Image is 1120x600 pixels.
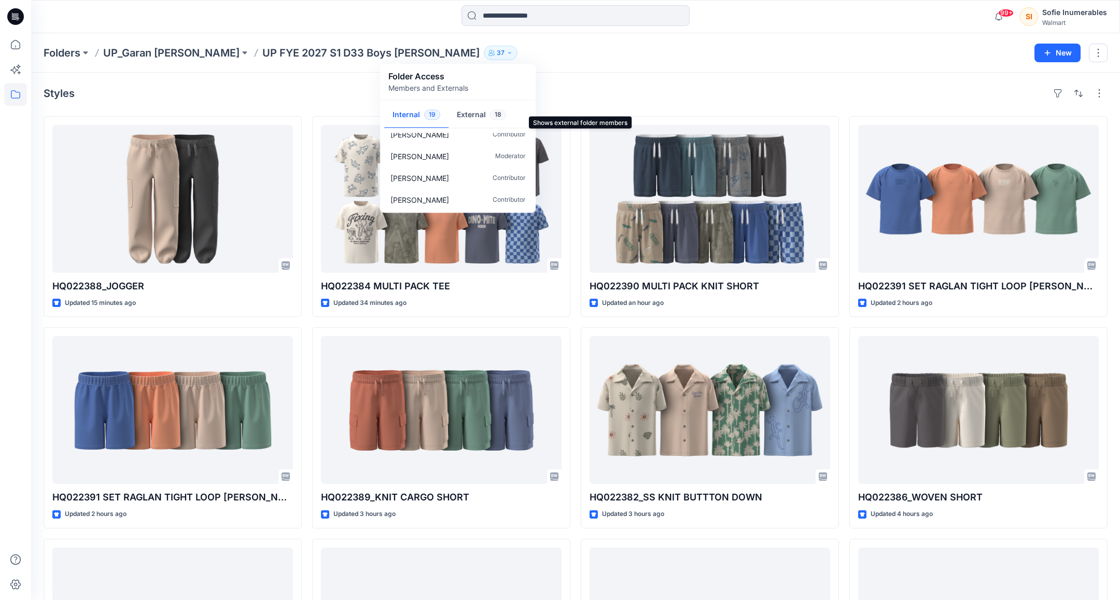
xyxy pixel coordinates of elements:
[858,490,1099,505] p: HQ022386_WOVEN SHORT
[382,145,534,167] a: [PERSON_NAME]Moderator
[449,102,514,129] button: External
[493,173,525,184] p: Contributor
[52,279,293,294] p: HQ022388_JOGGER
[495,151,525,162] p: Moderator
[388,82,468,93] p: Members and Externals
[590,336,830,484] a: HQ022382_SS KNIT BUTTTON DOWN
[382,189,534,211] a: [PERSON_NAME]Contributor
[998,9,1014,17] span: 99+
[490,109,506,120] span: 18
[858,125,1099,273] a: HQ022391 SET RAGLAN TIGHT LOOP TERRY SET(T-SHIRT ONLY)
[493,194,525,205] p: Contributor
[858,279,1099,294] p: HQ022391 SET RAGLAN TIGHT LOOP [PERSON_NAME] SET(T-SHIRT ONLY)
[321,279,562,294] p: HQ022384 MULTI PACK TEE
[52,125,293,273] a: HQ022388_JOGGER
[871,509,933,520] p: Updated 4 hours ago
[497,47,505,59] p: 37
[333,298,407,309] p: Updated 34 minutes ago
[1034,44,1081,62] button: New
[424,109,440,120] span: 19
[321,125,562,273] a: HQ022384 MULTI PACK TEE
[390,151,449,162] p: Helen Stephens
[103,46,240,60] a: UP_Garan [PERSON_NAME]
[333,509,396,520] p: Updated 3 hours ago
[1019,7,1038,26] div: SI
[390,173,449,184] p: Erik Tlamani
[390,194,449,205] p: Peter Ferrantelli
[52,490,293,505] p: HQ022391 SET RAGLAN TIGHT LOOP [PERSON_NAME] SET(SHORT ONLY)
[44,87,75,100] h4: Styles
[602,298,664,309] p: Updated an hour ago
[590,279,830,294] p: HQ022390 MULTI PACK KNIT SHORT
[590,125,830,273] a: HQ022390 MULTI PACK KNIT SHORT
[52,336,293,484] a: HQ022391 SET RAGLAN TIGHT LOOP TERRY SET(SHORT ONLY)
[384,102,449,129] button: Internal
[65,298,136,309] p: Updated 15 minutes ago
[1042,19,1107,26] div: Walmart
[1042,6,1107,19] div: Sofie Inumerables
[321,336,562,484] a: HQ022389_KNIT CARGO SHORT
[321,490,562,505] p: HQ022389_KNIT CARGO SHORT
[493,129,525,140] p: Contributor
[388,70,468,82] p: Folder Access
[390,129,449,140] p: Lucy Templeman
[65,509,127,520] p: Updated 2 hours ago
[602,509,664,520] p: Updated 3 hours ago
[858,336,1099,484] a: HQ022386_WOVEN SHORT
[44,46,80,60] a: Folders
[382,167,534,189] a: [PERSON_NAME]Contributor
[484,46,517,60] button: 37
[382,123,534,145] a: [PERSON_NAME]Contributor
[590,490,830,505] p: HQ022382_SS KNIT BUTTTON DOWN
[262,46,480,60] p: UP FYE 2027 S1 D33 Boys [PERSON_NAME]
[871,298,932,309] p: Updated 2 hours ago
